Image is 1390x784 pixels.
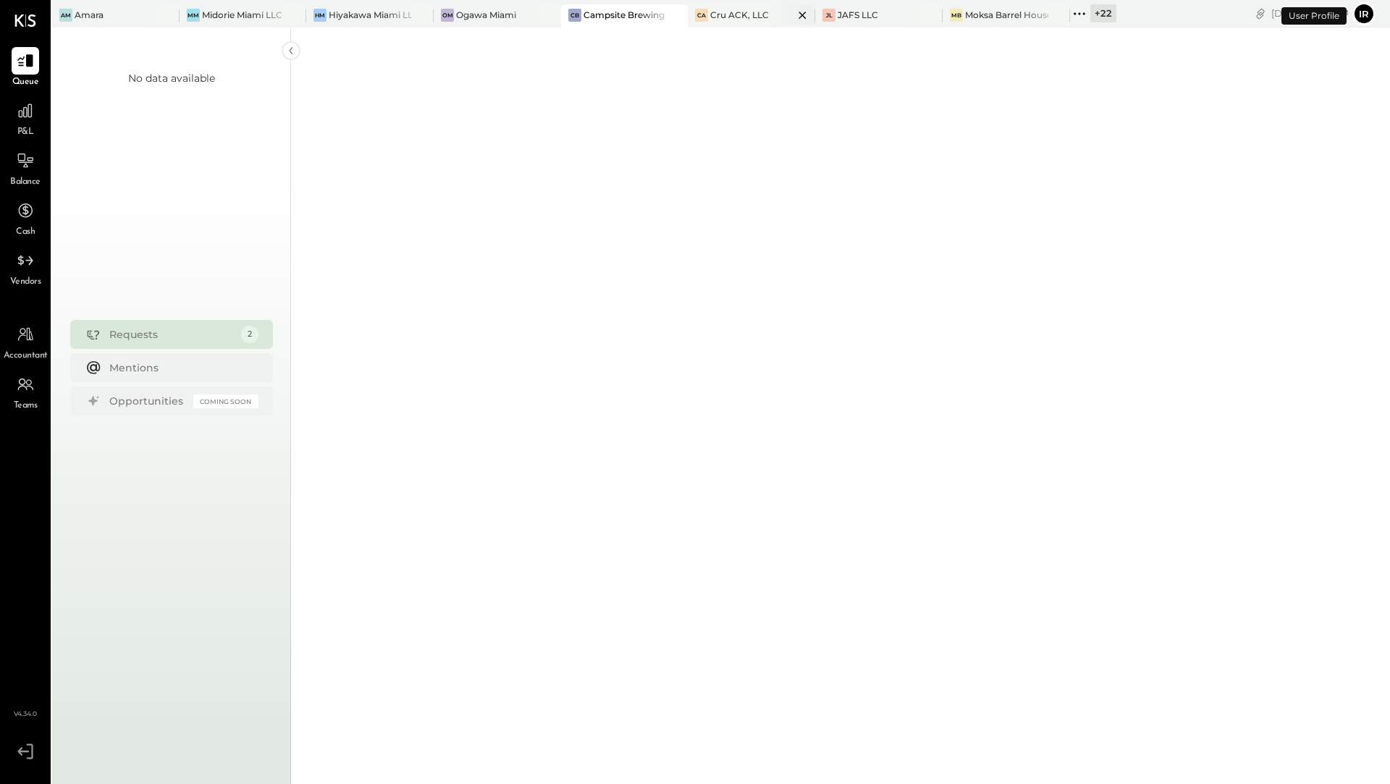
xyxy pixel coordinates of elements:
span: Queue [12,76,39,89]
div: copy link [1253,6,1268,21]
div: CA [695,9,708,22]
div: Mentions [109,361,251,375]
div: Amara [75,9,104,21]
div: Opportunities [109,394,186,408]
div: JAFS LLC [838,9,878,21]
div: Moksa Barrel House [965,9,1048,21]
a: Queue [1,47,50,89]
span: Balance [10,176,41,189]
div: Am [59,9,72,22]
button: Ir [1352,2,1376,25]
a: Cash [1,197,50,239]
div: Ogawa Miami [456,9,516,21]
div: Campsite Brewing [584,9,665,21]
div: 2 [241,326,258,343]
div: HM [313,9,327,22]
div: No data available [128,71,215,85]
a: Teams [1,371,50,413]
div: OM [441,9,454,22]
div: + 22 [1090,4,1116,22]
a: Accountant [1,321,50,363]
div: Cru ACK, LLC [710,9,769,21]
span: Accountant [4,350,48,363]
span: Teams [14,400,38,413]
a: Balance [1,147,50,189]
span: P&L [17,126,34,139]
a: Vendors [1,247,50,289]
div: Midorie Miami LLC [202,9,282,21]
div: Requests [109,327,234,342]
div: [DATE] [1271,7,1349,20]
div: User Profile [1281,7,1347,25]
span: Vendors [10,276,41,289]
div: Hiyakawa Miami LLC [329,9,412,21]
div: MM [187,9,200,22]
div: JL [822,9,835,22]
div: CB [568,9,581,22]
span: Cash [16,226,35,239]
a: P&L [1,97,50,139]
div: Coming Soon [193,395,258,408]
div: MB [950,9,963,22]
